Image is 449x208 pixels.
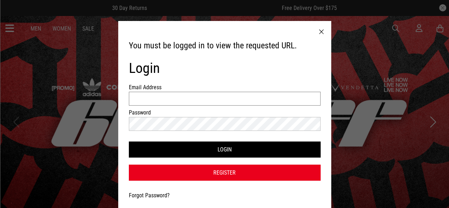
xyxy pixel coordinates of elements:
[129,60,321,77] h1: Login
[129,40,321,52] h3: You must be logged in to view the requested URL.
[129,109,167,116] label: Password
[129,142,321,158] button: Login
[129,84,167,91] label: Email Address
[129,165,321,181] a: Register
[129,192,170,199] a: Forgot Password?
